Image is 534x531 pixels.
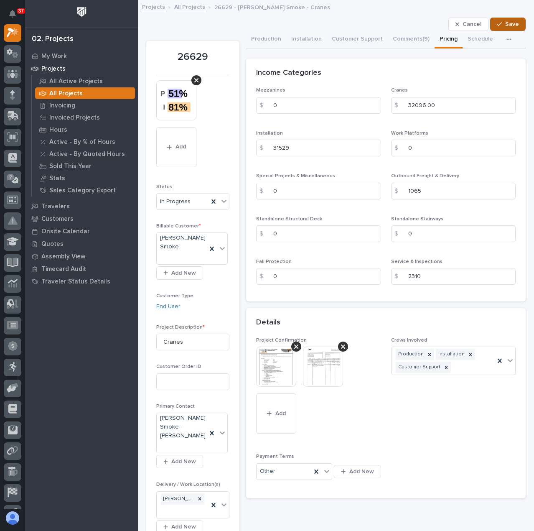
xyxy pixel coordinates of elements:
[32,148,138,160] a: Active - By Quoted Hours
[41,65,66,73] p: Projects
[171,458,196,465] span: Add New
[327,31,388,49] button: Customer Support
[32,172,138,184] a: Stats
[160,234,206,251] span: [PERSON_NAME] Smoke
[349,468,374,475] span: Add New
[32,87,138,99] a: All Projects
[214,2,330,11] p: 26629 - [PERSON_NAME] Smoke - Cranes
[260,467,275,476] span: Other
[391,268,408,285] div: $
[256,140,273,156] div: $
[41,278,110,286] p: Traveler Status Details
[32,160,138,172] a: Sold This Year
[171,523,196,531] span: Add New
[49,187,116,194] p: Sales Category Export
[41,203,70,210] p: Travelers
[161,493,195,505] div: [PERSON_NAME] Smoke
[25,263,138,275] a: Timecard Audit
[156,184,172,189] span: Status
[32,112,138,123] a: Invoiced Projects
[4,509,21,527] button: users-avatar
[41,228,90,235] p: Onsite Calendar
[10,10,21,23] div: Notifications37
[256,318,280,327] h2: Details
[256,217,322,222] span: Standalone Structural Deck
[25,62,138,75] a: Projects
[156,455,203,468] button: Add New
[25,212,138,225] a: Customers
[256,259,292,264] span: Fall Protection
[156,364,201,369] span: Customer Order ID
[25,275,138,288] a: Traveler Status Details
[32,75,138,87] a: All Active Projects
[391,131,428,136] span: Work Platforms
[25,50,138,62] a: My Work
[74,4,89,20] img: Workspace Logo
[41,253,85,260] p: Assembly View
[391,225,408,242] div: $
[256,97,273,114] div: $
[334,465,381,478] button: Add New
[391,97,408,114] div: $
[391,338,427,343] span: Crews Involved
[436,349,466,360] div: Installation
[505,20,519,28] span: Save
[256,174,335,179] span: Special Projects & Miscellaneous
[49,151,125,158] p: Active - By Quoted Hours
[256,268,273,285] div: $
[175,143,186,151] span: Add
[156,51,229,63] p: 26629
[256,393,296,434] button: Add
[256,88,285,93] span: Mezzanines
[156,404,195,409] span: Primary Contact
[25,200,138,212] a: Travelers
[142,2,165,11] a: Projects
[435,31,463,49] button: Pricing
[256,454,294,459] span: Payment Terms
[396,349,425,360] div: Production
[49,114,100,122] p: Invoiced Projects
[25,250,138,263] a: Assembly View
[448,18,488,31] button: Cancel
[171,269,196,277] span: Add New
[156,302,181,311] a: End User
[156,482,220,487] span: Delivery / Work Location(s)
[391,88,408,93] span: Cranes
[49,138,115,146] p: Active - By % of Hours
[4,5,21,23] button: Notifications
[286,31,327,49] button: Installation
[25,225,138,237] a: Onsite Calendar
[49,102,75,110] p: Invoicing
[32,35,74,44] div: 02. Projects
[156,294,193,299] span: Customer Type
[25,237,138,250] a: Quotes
[32,124,138,135] a: Hours
[49,126,67,134] p: Hours
[388,31,435,49] button: Comments (9)
[391,183,408,199] div: $
[256,225,273,242] div: $
[156,224,201,229] span: Billable Customer
[246,31,286,49] button: Production
[49,175,65,182] p: Stats
[391,174,459,179] span: Outbound Freight & Delivery
[391,140,408,156] div: $
[41,240,64,248] p: Quotes
[463,31,498,49] button: Schedule
[256,183,273,199] div: $
[160,414,206,440] span: [PERSON_NAME] Smoke - [PERSON_NAME]
[391,217,443,222] span: Standalone Stairways
[49,78,103,85] p: All Active Projects
[490,18,526,31] button: Save
[49,163,92,170] p: Sold This Year
[463,20,481,28] span: Cancel
[396,362,442,373] div: Customer Support
[156,325,205,330] span: Project Description
[18,8,24,14] p: 37
[41,215,74,223] p: Customers
[32,136,138,148] a: Active - By % of Hours
[256,338,307,343] span: Project Confirmation
[275,410,286,417] span: Add
[256,131,283,136] span: Installation
[41,265,86,273] p: Timecard Audit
